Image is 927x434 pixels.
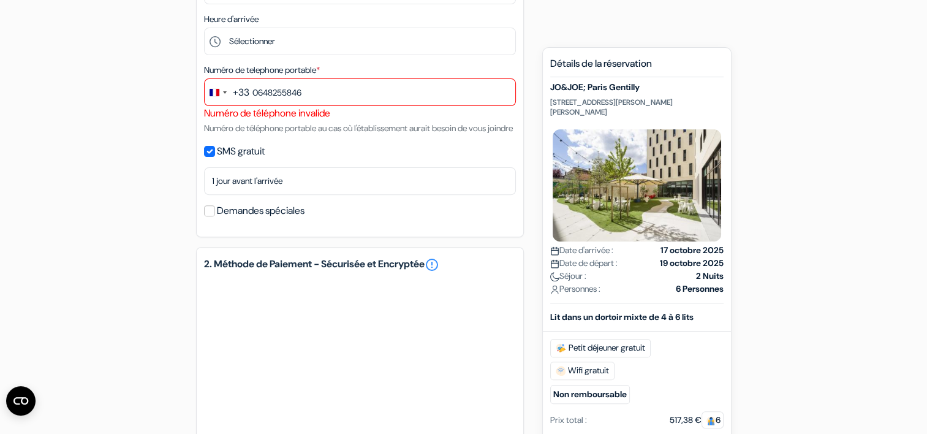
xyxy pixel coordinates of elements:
[204,106,516,121] div: Numéro de téléphone invalide
[550,246,559,256] img: calendar.svg
[425,257,439,272] a: error_outline
[204,13,259,26] label: Heure d'arrivée
[670,414,724,427] div: 517,38 €
[550,257,618,270] span: Date de départ :
[550,283,600,295] span: Personnes :
[702,411,724,428] span: 6
[550,272,559,281] img: moon.svg
[550,285,559,294] img: user_icon.svg
[205,79,249,105] button: Change country, selected France (+33)
[217,202,305,219] label: Demandes spéciales
[556,343,566,353] img: free_breakfast.svg
[6,386,36,416] button: Ouvrir le widget CMP
[660,257,724,270] strong: 19 octobre 2025
[550,362,615,380] span: Wifi gratuit
[217,143,265,160] label: SMS gratuit
[550,414,587,427] div: Prix total :
[550,58,724,77] h5: Détails de la réservation
[660,244,724,257] strong: 17 octobre 2025
[550,385,630,404] small: Non remboursable
[550,311,694,322] b: Lit dans un dortoir mixte de 4 à 6 lits
[550,259,559,268] img: calendar.svg
[550,244,613,257] span: Date d'arrivée :
[706,416,716,425] img: guest.svg
[550,82,724,93] h5: JO&JOE; Paris Gentilly
[233,85,249,100] div: +33
[204,257,516,272] h5: 2. Méthode de Paiement - Sécurisée et Encryptée
[550,270,586,283] span: Séjour :
[556,366,566,376] img: free_wifi.svg
[696,270,724,283] strong: 2 Nuits
[216,289,504,428] iframe: Cadre de saisie sécurisé pour le paiement
[550,339,651,357] span: Petit déjeuner gratuit
[204,64,320,77] label: Numéro de telephone portable
[204,123,513,134] small: Numéro de téléphone portable au cas où l'établissement aurait besoin de vous joindre
[676,283,724,295] strong: 6 Personnes
[550,97,724,117] p: [STREET_ADDRESS][PERSON_NAME][PERSON_NAME]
